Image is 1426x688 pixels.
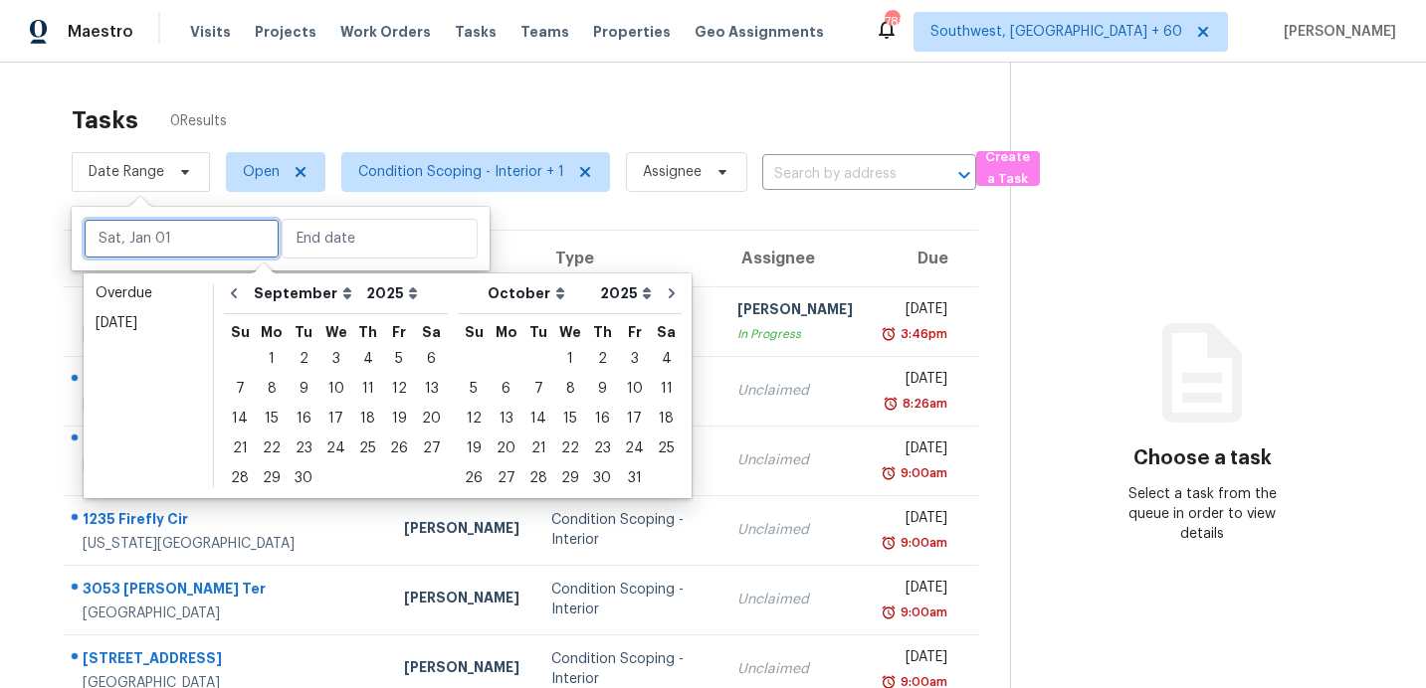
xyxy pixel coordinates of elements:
[897,602,947,622] div: 9:00am
[618,464,651,492] div: 31
[224,375,256,403] div: 7
[96,283,201,303] div: Overdue
[885,508,947,533] div: [DATE]
[554,434,586,462] div: 22
[490,464,522,492] div: 27
[352,345,383,373] div: 4
[737,520,853,540] div: Unclaimed
[695,22,824,42] span: Geo Assignments
[89,162,164,182] span: Date Range
[288,434,319,462] div: 23
[224,404,256,433] div: Sun Sep 14 2025
[288,405,319,432] div: 16
[415,434,448,462] div: 27
[554,374,586,404] div: Wed Oct 08 2025
[535,231,721,286] th: Type
[593,325,612,339] abbr: Thursday
[224,374,256,404] div: Sun Sep 07 2025
[651,344,682,374] div: Sat Oct 04 2025
[554,405,586,432] div: 15
[651,345,682,373] div: 4
[762,159,920,190] input: Search by address
[897,463,947,483] div: 9:00am
[458,434,490,462] div: 19
[496,325,517,339] abbr: Monday
[256,433,288,463] div: Mon Sep 22 2025
[554,464,586,492] div: 29
[490,404,522,433] div: Mon Oct 13 2025
[881,324,897,344] img: Overdue Alarm Icon
[455,25,497,39] span: Tasks
[249,278,361,308] select: Month
[288,404,319,433] div: Tue Sep 16 2025
[885,12,899,32] div: 782
[586,464,618,492] div: 30
[559,325,581,339] abbr: Wednesday
[586,434,618,462] div: 23
[586,463,618,493] div: Thu Oct 30 2025
[89,278,208,493] ul: Date picker shortcuts
[586,375,618,403] div: 9
[586,344,618,374] div: Thu Oct 02 2025
[224,433,256,463] div: Sun Sep 21 2025
[256,344,288,374] div: Mon Sep 01 2025
[219,273,249,313] button: Go to previous month
[737,590,853,609] div: Unclaimed
[383,434,415,462] div: 26
[190,22,231,42] span: Visits
[295,325,312,339] abbr: Tuesday
[256,404,288,433] div: Mon Sep 15 2025
[404,588,519,612] div: [PERSON_NAME]
[950,161,978,189] button: Open
[404,657,519,682] div: [PERSON_NAME]
[288,433,319,463] div: Tue Sep 23 2025
[899,394,947,414] div: 8:26am
[83,603,372,623] div: [GEOGRAPHIC_DATA]
[737,659,853,679] div: Unclaimed
[490,433,522,463] div: Mon Oct 20 2025
[288,463,319,493] div: Tue Sep 30 2025
[383,375,415,403] div: 12
[361,278,423,308] select: Year
[881,533,897,553] img: Overdue Alarm Icon
[883,394,899,414] img: Overdue Alarm Icon
[885,438,947,463] div: [DATE]
[288,344,319,374] div: Tue Sep 02 2025
[737,381,853,401] div: Unclaimed
[325,325,347,339] abbr: Wednesday
[383,345,415,373] div: 5
[458,433,490,463] div: Sun Oct 19 2025
[352,374,383,404] div: Thu Sep 11 2025
[288,375,319,403] div: 9
[96,313,201,333] div: [DATE]
[422,325,441,339] abbr: Saturday
[319,405,352,432] div: 17
[885,369,947,394] div: [DATE]
[483,278,595,308] select: Month
[657,325,676,339] abbr: Saturday
[352,405,383,432] div: 18
[84,219,280,258] input: Sat, Jan 01
[986,146,1030,192] span: Create a Task
[319,344,352,374] div: Wed Sep 03 2025
[404,518,519,543] div: [PERSON_NAME]
[319,345,352,373] div: 3
[256,374,288,404] div: Mon Sep 08 2025
[885,578,947,602] div: [DATE]
[415,344,448,374] div: Sat Sep 06 2025
[721,231,869,286] th: Assignee
[458,404,490,433] div: Sun Oct 12 2025
[319,433,352,463] div: Wed Sep 24 2025
[586,374,618,404] div: Thu Oct 09 2025
[415,345,448,373] div: 6
[586,433,618,463] div: Thu Oct 23 2025
[529,325,547,339] abbr: Tuesday
[520,22,569,42] span: Teams
[255,22,316,42] span: Projects
[522,374,554,404] div: Tue Oct 07 2025
[352,434,383,462] div: 25
[83,534,372,554] div: [US_STATE][GEOGRAPHIC_DATA]
[415,405,448,432] div: 20
[618,404,651,433] div: Fri Oct 17 2025
[522,463,554,493] div: Tue Oct 28 2025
